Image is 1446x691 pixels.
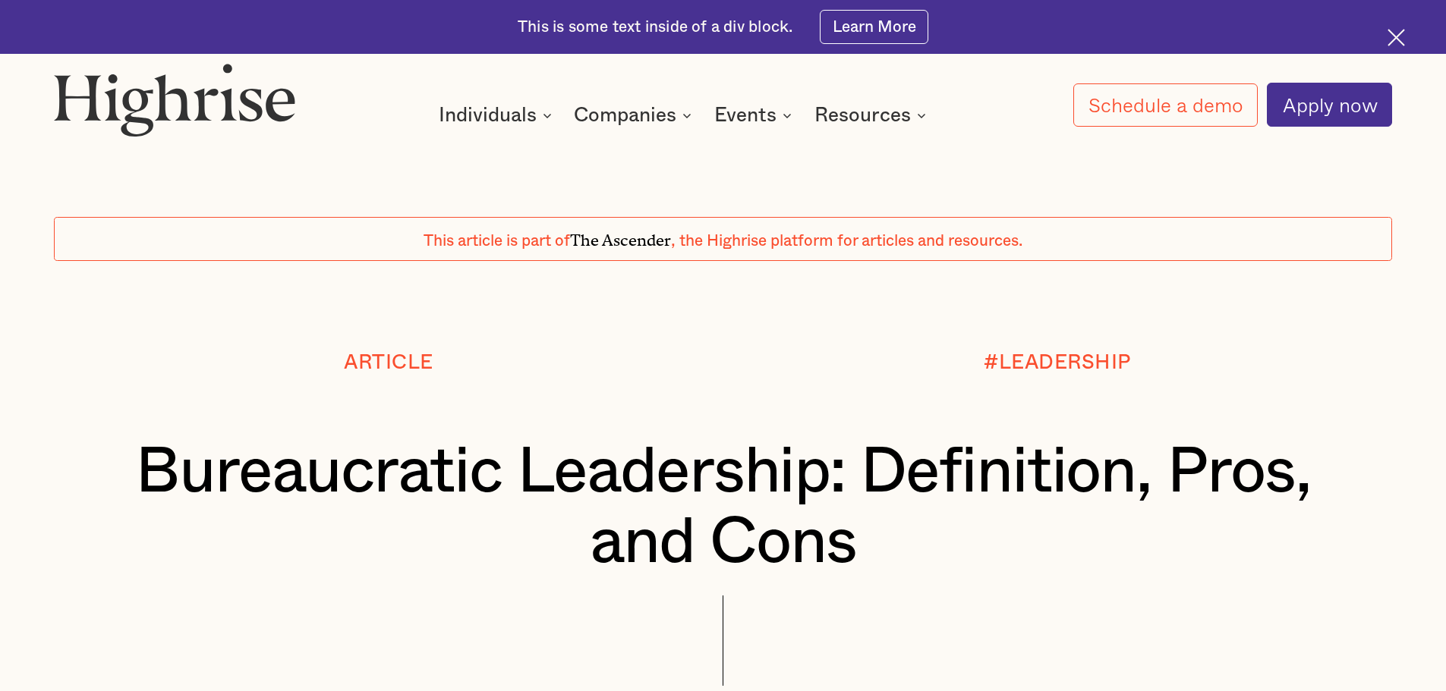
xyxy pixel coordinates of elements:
[671,233,1022,249] span: , the Highrise platform for articles and resources.
[814,106,931,124] div: Resources
[714,106,777,124] div: Events
[984,351,1131,373] div: #LEADERSHIP
[439,106,556,124] div: Individuals
[54,63,295,136] img: Highrise logo
[439,106,537,124] div: Individuals
[424,233,570,249] span: This article is part of
[714,106,796,124] div: Events
[1267,83,1392,127] a: Apply now
[820,10,928,44] a: Learn More
[344,351,433,373] div: Article
[518,17,792,38] div: This is some text inside of a div block.
[574,106,676,124] div: Companies
[1388,29,1405,46] img: Cross icon
[110,437,1337,579] h1: Bureaucratic Leadership: Definition, Pros, and Cons
[570,227,671,246] span: The Ascender
[574,106,696,124] div: Companies
[814,106,911,124] div: Resources
[1073,83,1259,127] a: Schedule a demo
